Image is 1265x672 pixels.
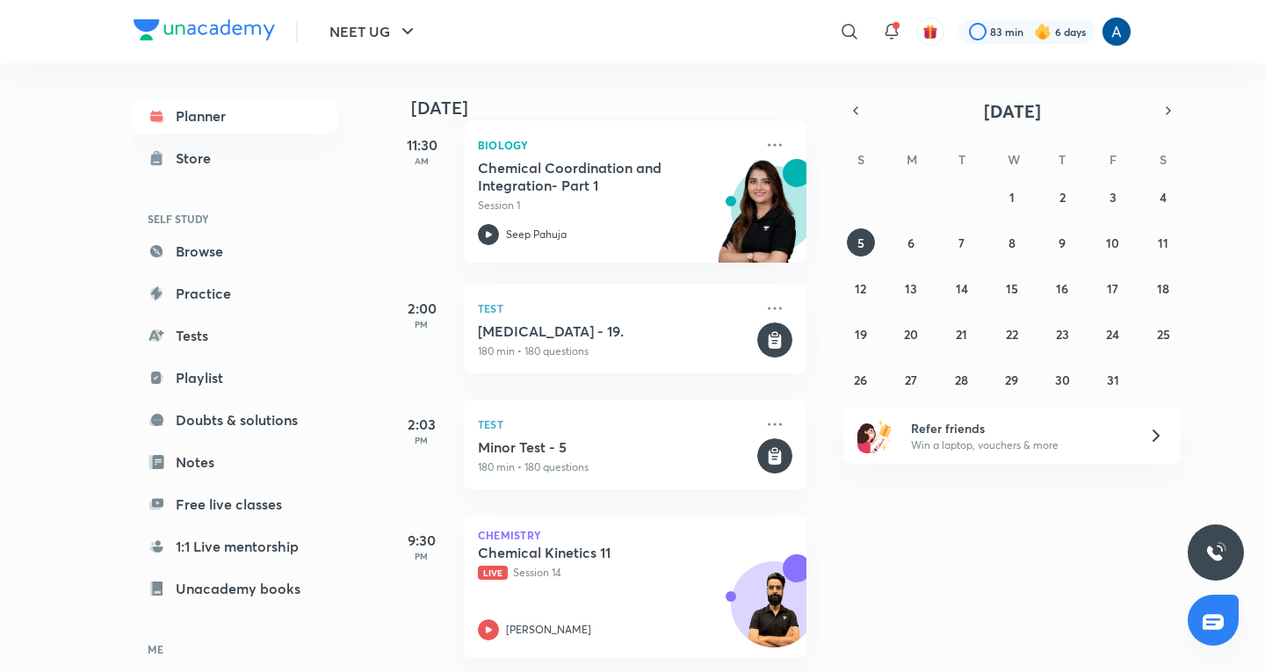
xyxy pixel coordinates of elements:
img: referral [857,418,893,453]
img: ttu [1205,542,1226,563]
a: Tests [134,318,337,353]
abbr: October 10, 2025 [1106,235,1119,251]
abbr: October 5, 2025 [857,235,864,251]
button: October 21, 2025 [948,320,976,348]
h5: Chemical Coordination and Integration- Part 1 [478,159,697,194]
button: October 22, 2025 [998,320,1026,348]
button: October 27, 2025 [897,365,925,394]
a: Unacademy books [134,571,337,606]
a: 1:1 Live mentorship [134,529,337,564]
button: October 11, 2025 [1149,228,1177,257]
a: Free live classes [134,487,337,522]
h5: 2:03 [387,414,457,435]
button: October 28, 2025 [948,365,976,394]
button: October 10, 2025 [1099,228,1127,257]
abbr: Thursday [1059,151,1066,168]
p: Win a laptop, vouchers & more [911,437,1127,453]
button: avatar [916,18,944,46]
p: Chemistry [478,530,792,540]
button: October 31, 2025 [1099,365,1127,394]
h5: Chemical Kinetics 11 [478,544,697,561]
button: October 18, 2025 [1149,274,1177,302]
a: Playlist [134,360,337,395]
abbr: October 12, 2025 [855,280,866,297]
div: Store [176,148,221,169]
abbr: October 4, 2025 [1160,189,1167,206]
a: Notes [134,444,337,480]
h5: 2:00 [387,298,457,319]
abbr: October 21, 2025 [956,326,967,343]
p: PM [387,551,457,561]
a: Company Logo [134,19,275,45]
button: October 15, 2025 [998,274,1026,302]
a: Doubts & solutions [134,402,337,437]
button: October 23, 2025 [1048,320,1076,348]
button: [DATE] [868,98,1156,123]
p: PM [387,319,457,329]
p: [PERSON_NAME] [506,622,591,638]
abbr: October 6, 2025 [907,235,914,251]
abbr: October 9, 2025 [1059,235,1066,251]
h5: Minor Test - 19. [478,322,754,340]
button: October 19, 2025 [847,320,875,348]
button: October 8, 2025 [998,228,1026,257]
button: October 17, 2025 [1099,274,1127,302]
button: October 16, 2025 [1048,274,1076,302]
abbr: October 13, 2025 [905,280,917,297]
h4: [DATE] [411,98,824,119]
img: Anees Ahmed [1102,17,1131,47]
button: October 1, 2025 [998,183,1026,211]
abbr: October 22, 2025 [1006,326,1018,343]
button: October 3, 2025 [1099,183,1127,211]
img: streak [1034,23,1052,40]
p: Seep Pahuja [506,227,567,242]
span: [DATE] [984,99,1041,123]
h6: ME [134,634,337,664]
p: Test [478,298,754,319]
button: October 29, 2025 [998,365,1026,394]
abbr: Sunday [857,151,864,168]
abbr: October 3, 2025 [1110,189,1117,206]
h5: 9:30 [387,530,457,551]
button: October 5, 2025 [847,228,875,257]
abbr: October 23, 2025 [1056,326,1069,343]
img: avatar [922,24,938,40]
abbr: October 25, 2025 [1157,326,1170,343]
h5: Minor Test - 5 [478,438,754,456]
abbr: October 31, 2025 [1107,372,1119,388]
button: October 13, 2025 [897,274,925,302]
button: October 24, 2025 [1099,320,1127,348]
abbr: October 11, 2025 [1158,235,1168,251]
p: 180 min • 180 questions [478,459,754,475]
abbr: Friday [1110,151,1117,168]
abbr: October 14, 2025 [956,280,968,297]
h6: SELF STUDY [134,204,337,234]
abbr: October 16, 2025 [1056,280,1068,297]
abbr: October 17, 2025 [1107,280,1118,297]
abbr: October 24, 2025 [1106,326,1119,343]
a: Browse [134,234,337,269]
button: NEET UG [319,14,429,49]
abbr: October 26, 2025 [854,372,867,388]
abbr: Monday [907,151,917,168]
h6: Refer friends [911,419,1127,437]
button: October 12, 2025 [847,274,875,302]
abbr: October 2, 2025 [1059,189,1066,206]
p: PM [387,435,457,445]
abbr: October 30, 2025 [1055,372,1070,388]
abbr: October 1, 2025 [1009,189,1015,206]
abbr: October 7, 2025 [958,235,965,251]
abbr: October 27, 2025 [905,372,917,388]
abbr: October 20, 2025 [904,326,918,343]
abbr: October 15, 2025 [1006,280,1018,297]
abbr: October 28, 2025 [955,372,968,388]
button: October 26, 2025 [847,365,875,394]
abbr: October 19, 2025 [855,326,867,343]
a: Planner [134,98,337,134]
a: Store [134,141,337,176]
button: October 20, 2025 [897,320,925,348]
a: Practice [134,276,337,311]
p: Session 14 [478,565,754,581]
abbr: October 18, 2025 [1157,280,1169,297]
button: October 14, 2025 [948,274,976,302]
